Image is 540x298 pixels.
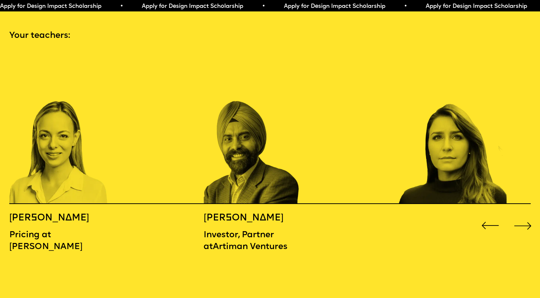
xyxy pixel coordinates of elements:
[120,4,123,9] span: •
[9,30,531,42] p: Your teachers:
[204,53,333,204] div: 5 / 16
[9,53,139,204] div: 4 / 16
[512,215,534,236] div: Next slide
[204,212,301,224] h5: [PERSON_NAME]
[9,229,139,253] p: Pricing at [PERSON_NAME]
[404,4,407,9] span: •
[262,4,265,9] span: •
[204,229,301,253] p: Investor, Partner atArtiman Ventures
[479,215,501,236] div: Previous slide
[9,212,139,224] h5: [PERSON_NAME]
[398,53,528,204] div: 6 / 16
